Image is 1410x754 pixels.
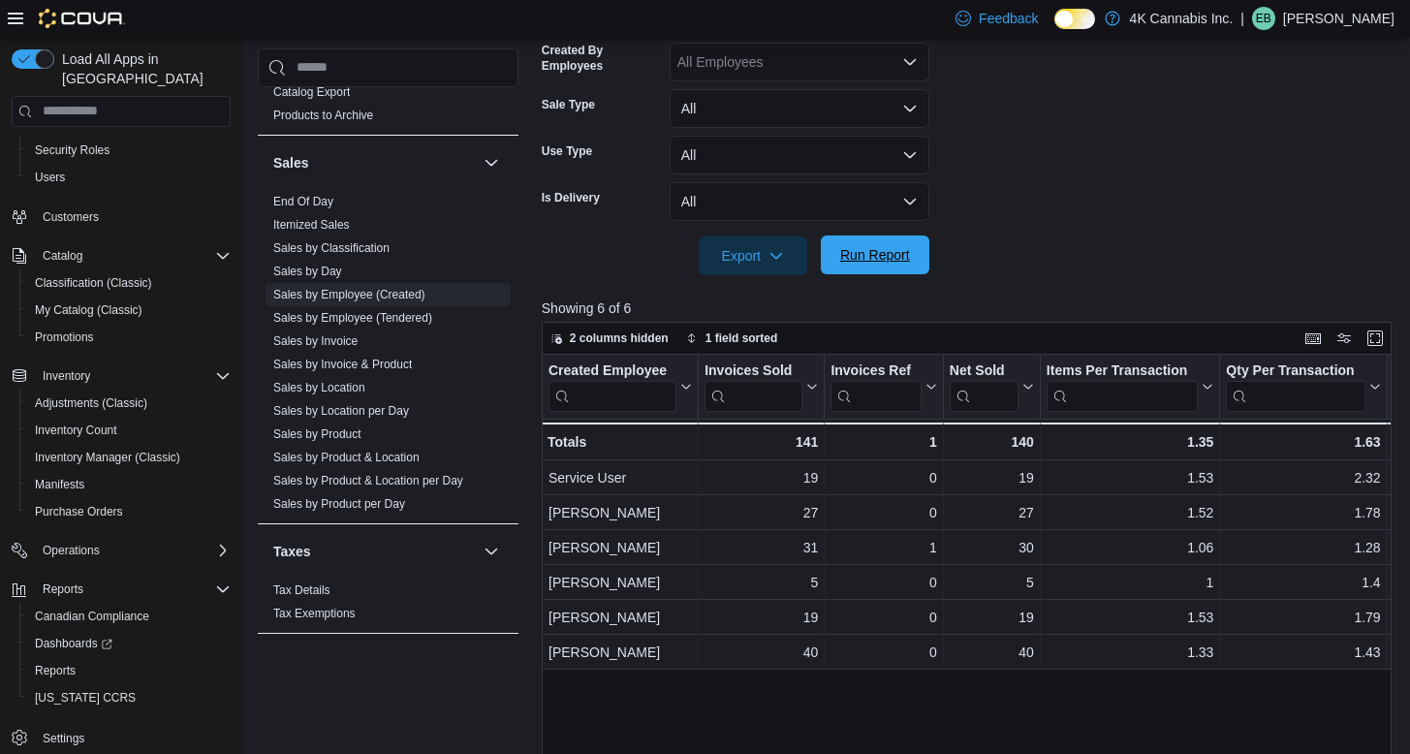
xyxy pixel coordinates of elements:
[19,684,238,711] button: [US_STATE] CCRS
[27,446,231,469] span: Inventory Manager (Classic)
[35,244,90,267] button: Catalog
[1256,7,1271,30] span: EB
[35,663,76,678] span: Reports
[705,361,802,380] div: Invoices Sold
[1047,501,1214,524] div: 1.52
[699,236,807,275] button: Export
[27,632,120,655] a: Dashboards
[27,632,231,655] span: Dashboards
[273,358,412,371] a: Sales by Invoice & Product
[35,244,231,267] span: Catalog
[273,218,350,232] a: Itemized Sales
[273,84,350,100] span: Catalog Export
[1130,7,1234,30] p: 4K Cannabis Inc.
[273,108,373,123] span: Products to Archive
[548,361,692,411] button: Created Employee
[542,143,592,159] label: Use Type
[27,326,102,349] a: Promotions
[27,659,83,682] a: Reports
[35,275,152,291] span: Classification (Classic)
[27,446,188,469] a: Inventory Manager (Classic)
[43,248,82,264] span: Catalog
[1054,29,1055,30] span: Dark Mode
[273,334,358,348] a: Sales by Invoice
[35,578,91,601] button: Reports
[273,264,342,279] span: Sales by Day
[35,725,231,749] span: Settings
[950,571,1034,594] div: 5
[43,731,84,746] span: Settings
[27,271,231,295] span: Classification (Classic)
[1240,7,1244,30] p: |
[542,298,1400,318] p: Showing 6 of 6
[273,217,350,233] span: Itemized Sales
[35,395,147,411] span: Adjustments (Classic)
[950,536,1034,559] div: 30
[830,571,936,594] div: 0
[19,164,238,191] button: Users
[43,581,83,597] span: Reports
[27,500,131,523] a: Purchase Orders
[705,466,818,489] div: 19
[1047,536,1214,559] div: 1.06
[258,190,518,523] div: Sales
[542,97,595,112] label: Sale Type
[273,287,425,302] span: Sales by Employee (Created)
[1047,361,1199,411] div: Items Per Transaction
[273,451,420,464] a: Sales by Product & Location
[35,204,231,229] span: Customers
[35,450,180,465] span: Inventory Manager (Classic)
[1226,361,1380,411] button: Qty Per Transaction
[1226,501,1380,524] div: 1.78
[35,170,65,185] span: Users
[27,686,231,709] span: Washington CCRS
[1283,7,1394,30] p: [PERSON_NAME]
[27,659,231,682] span: Reports
[35,609,149,624] span: Canadian Compliance
[950,361,1034,411] button: Net Sold
[1226,430,1380,454] div: 1.63
[4,537,238,564] button: Operations
[1047,361,1199,380] div: Items Per Transaction
[4,723,238,751] button: Settings
[1226,606,1380,629] div: 1.79
[273,288,425,301] a: Sales by Employee (Created)
[950,466,1034,489] div: 19
[35,205,107,229] a: Customers
[705,430,818,454] div: 141
[273,357,412,372] span: Sales by Invoice & Product
[273,582,330,598] span: Tax Details
[35,578,231,601] span: Reports
[1054,9,1095,29] input: Dark Mode
[705,330,778,346] span: 1 field sorted
[1226,641,1380,664] div: 1.43
[35,142,110,158] span: Security Roles
[705,571,818,594] div: 5
[670,136,929,174] button: All
[830,430,936,454] div: 1
[548,466,692,489] div: Service User
[273,381,365,394] a: Sales by Location
[27,166,73,189] a: Users
[27,326,231,349] span: Promotions
[4,203,238,231] button: Customers
[19,324,238,351] button: Promotions
[902,54,918,70] button: Open list of options
[19,657,238,684] button: Reports
[273,380,365,395] span: Sales by Location
[273,474,463,487] a: Sales by Product & Location per Day
[273,194,333,209] span: End Of Day
[1226,361,1364,411] div: Qty Per Transaction
[979,9,1038,28] span: Feedback
[548,430,692,454] div: Totals
[35,539,108,562] button: Operations
[548,641,692,664] div: [PERSON_NAME]
[35,636,112,651] span: Dashboards
[678,327,786,350] button: 1 field sorted
[821,236,929,274] button: Run Report
[548,501,692,524] div: [PERSON_NAME]
[1047,571,1214,594] div: 1
[27,500,231,523] span: Purchase Orders
[273,241,390,255] a: Sales by Classification
[4,576,238,603] button: Reports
